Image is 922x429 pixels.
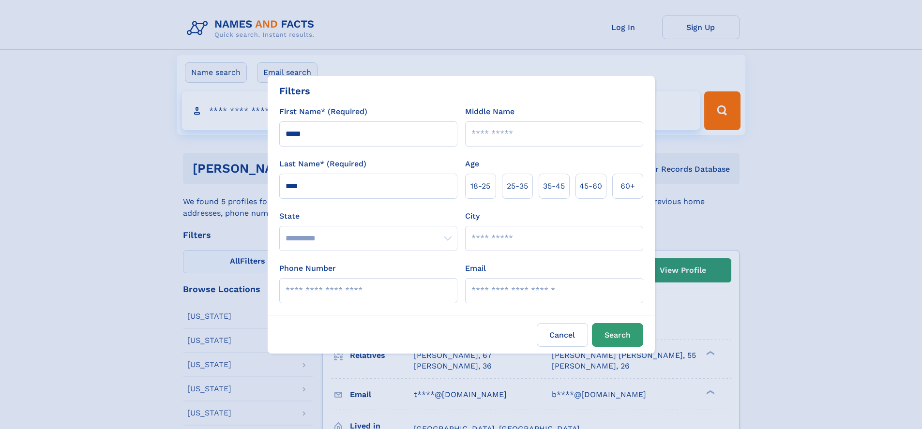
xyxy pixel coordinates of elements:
label: City [465,210,480,222]
label: Age [465,158,479,170]
label: Last Name* (Required) [279,158,366,170]
label: Phone Number [279,263,336,274]
label: Middle Name [465,106,514,118]
span: 45‑60 [579,180,602,192]
button: Search [592,323,643,347]
span: 60+ [620,180,635,192]
label: Cancel [537,323,588,347]
label: State [279,210,457,222]
label: Email [465,263,486,274]
span: 25‑35 [507,180,528,192]
span: 18‑25 [470,180,490,192]
div: Filters [279,84,310,98]
label: First Name* (Required) [279,106,367,118]
span: 35‑45 [543,180,565,192]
